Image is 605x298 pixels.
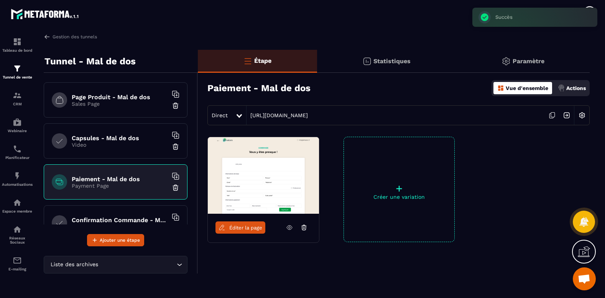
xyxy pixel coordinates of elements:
a: formationformationTableau de bord [2,31,33,58]
a: Éditer la page [215,221,265,234]
a: schedulerschedulerPlanificateur [2,139,33,165]
p: Paramètre [513,57,544,65]
a: automationsautomationsEspace membre [2,192,33,219]
h6: Paiement - Mal de dos [72,175,168,183]
a: social-networksocial-networkRéseaux Sociaux [2,219,33,250]
p: Tableau de bord [2,48,33,52]
p: Statistiques [373,57,411,65]
a: automationsautomationsAutomatisations [2,165,33,192]
img: automations [13,171,22,180]
img: formation [13,37,22,46]
img: logo [11,7,80,21]
img: arrow [44,33,51,40]
img: scheduler [13,144,22,154]
h6: Page Produit - Mal de dos [72,93,168,101]
p: Actions [566,85,586,91]
p: Tunnel de vente [2,75,33,79]
img: email [13,256,22,265]
p: Vue d'ensemble [506,85,548,91]
a: emailemailE-mailing [2,250,33,277]
h6: Confirmation Commande - Mal de dos [72,216,168,224]
img: image [208,137,319,214]
a: formationformationTunnel de vente [2,58,33,85]
img: social-network [13,225,22,234]
div: Search for option [44,256,187,273]
p: E-mailing [2,267,33,271]
span: Liste des archives [49,260,100,269]
span: Éditer la page [229,225,262,231]
h3: Paiement - Mal de dos [207,83,311,93]
img: automations [13,118,22,127]
img: actions.d6e523a2.png [558,85,565,92]
p: Payment Page [72,183,168,189]
a: Ouvrir le chat [573,267,596,290]
input: Search for option [100,260,175,269]
h6: Capsules - Mal de dos [72,134,168,142]
p: CRM [2,102,33,106]
p: Réseaux Sociaux [2,236,33,244]
img: formation [13,64,22,73]
span: Ajouter une étape [100,236,140,244]
button: Ajouter une étape [87,234,144,246]
img: formation [13,91,22,100]
p: Tunnel - Mal de dos [44,54,136,69]
a: automationsautomationsWebinaire [2,112,33,139]
img: trash [172,102,179,110]
img: setting-w.858f3a88.svg [575,108,589,123]
a: Gestion des tunnels [44,33,97,40]
p: Espace membre [2,209,33,213]
p: Automatisations [2,182,33,187]
p: + [344,183,454,194]
img: dashboard-orange.40269519.svg [497,85,504,92]
span: Direct [212,112,228,118]
img: setting-gr.5f69749f.svg [501,57,511,66]
img: trash [172,143,179,151]
p: Étape [254,57,271,64]
img: trash [172,184,179,192]
p: Sales Page [72,101,168,107]
p: Purchase Thank You [72,224,168,230]
p: Planificateur [2,156,33,160]
img: automations [13,198,22,207]
a: formationformationCRM [2,85,33,112]
p: Video [72,142,168,148]
p: Créer une variation [344,194,454,200]
a: [URL][DOMAIN_NAME] [247,112,308,118]
img: stats.20deebd0.svg [362,57,372,66]
img: arrow-next.bcc2205e.svg [559,108,574,123]
img: bars-o.4a397970.svg [243,56,252,65]
p: Webinaire [2,129,33,133]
